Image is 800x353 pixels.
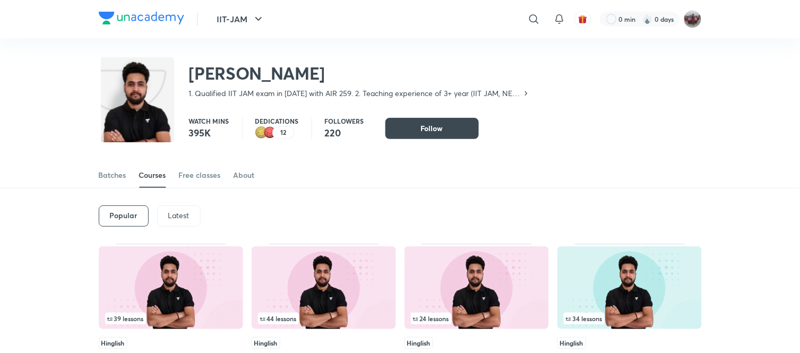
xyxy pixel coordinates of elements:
a: Batches [99,162,126,188]
img: Company Logo [99,12,184,24]
div: infosection [411,313,543,324]
div: infosection [105,313,237,324]
span: 39 lessons [107,315,144,322]
span: 34 lessons [566,315,603,322]
p: Dedications [255,118,299,124]
p: Watch mins [189,118,229,124]
span: 24 lessons [413,315,449,322]
div: left [564,313,695,324]
p: 395K [189,126,229,139]
span: 44 lessons [260,315,297,322]
div: infocontainer [258,313,390,324]
div: Free classes [179,170,221,180]
div: infocontainer [564,313,695,324]
span: Hinglish [99,337,127,349]
div: About [234,170,255,180]
img: avatar [578,14,588,24]
a: Free classes [179,162,221,188]
img: Thumbnail [405,246,549,329]
a: Courses [139,162,166,188]
img: educator badge1 [264,126,277,139]
img: Thumbnail [557,246,702,329]
a: About [234,162,255,188]
img: streak [642,14,653,24]
span: Follow [421,123,443,134]
p: Latest [168,211,190,220]
button: Follow [385,118,479,139]
div: left [411,313,543,324]
div: infosection [564,313,695,324]
img: amirhussain Hussain [684,10,702,28]
a: Company Logo [99,12,184,27]
div: Batches [99,170,126,180]
div: infosection [258,313,390,324]
button: avatar [574,11,591,28]
button: IIT-JAM [211,8,271,30]
img: Thumbnail [252,246,396,329]
span: Hinglish [405,337,433,349]
img: educator badge2 [255,126,268,139]
span: Hinglish [252,337,280,349]
div: infocontainer [105,313,237,324]
div: left [258,313,390,324]
h6: Popular [110,211,137,220]
img: class [101,59,174,172]
div: left [105,313,237,324]
span: Hinglish [557,337,586,349]
p: 220 [325,126,364,139]
p: Followers [325,118,364,124]
p: 12 [280,129,286,136]
p: 1. Qualified IIT JAM exam in [DATE] with AIR 259. 2. Teaching experience of 3+ year (IIT JAM, NET... [189,88,522,99]
div: infocontainer [411,313,543,324]
h2: [PERSON_NAME] [189,63,530,84]
img: Thumbnail [99,246,243,329]
div: Courses [139,170,166,180]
